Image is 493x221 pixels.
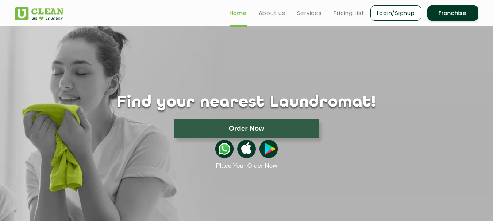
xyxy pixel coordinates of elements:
[15,7,63,20] img: UClean Laundry and Dry Cleaning
[216,162,277,170] a: Place Your Order Now
[259,9,285,17] a: About us
[259,140,278,158] img: playstoreicon.png
[334,9,365,17] a: Pricing List
[297,9,322,17] a: Services
[215,140,234,158] img: whatsappicon.png
[9,94,484,112] h1: Find your nearest Laundromat!
[174,119,319,138] button: Order Now
[237,140,255,158] img: apple-icon.png
[370,5,421,21] a: Login/Signup
[427,5,478,21] a: Franchise
[230,9,247,17] a: Home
